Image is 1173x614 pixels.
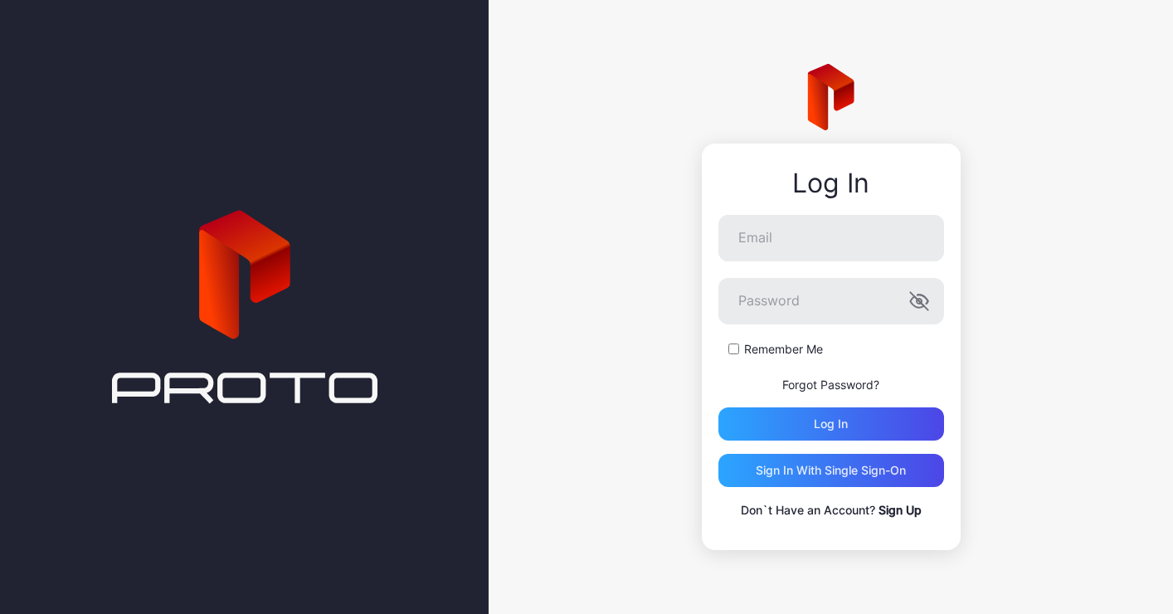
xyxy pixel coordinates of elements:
div: Log In [718,168,944,198]
label: Remember Me [744,341,823,358]
input: Password [718,278,944,324]
input: Email [718,215,944,261]
a: Forgot Password? [782,378,879,392]
a: Sign Up [879,503,922,517]
p: Don`t Have an Account? [718,500,944,520]
button: Log in [718,407,944,441]
div: Sign in With Single Sign-On [756,464,906,477]
button: Sign in With Single Sign-On [718,454,944,487]
div: Log in [814,417,848,431]
button: Password [909,291,929,311]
